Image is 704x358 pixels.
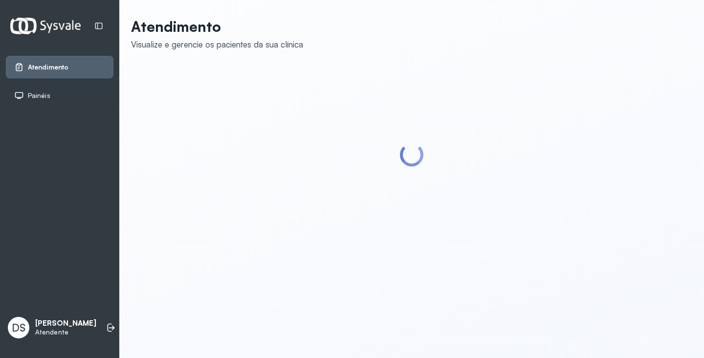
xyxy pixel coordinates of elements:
span: DS [12,321,25,334]
img: Logotipo do estabelecimento [10,18,81,34]
span: Painéis [28,92,50,100]
a: Atendimento [14,62,105,72]
div: Visualize e gerencie os pacientes da sua clínica [131,39,303,49]
p: Atendimento [131,18,303,35]
span: Atendimento [28,63,68,72]
p: [PERSON_NAME] [35,319,96,328]
p: Atendente [35,328,96,336]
